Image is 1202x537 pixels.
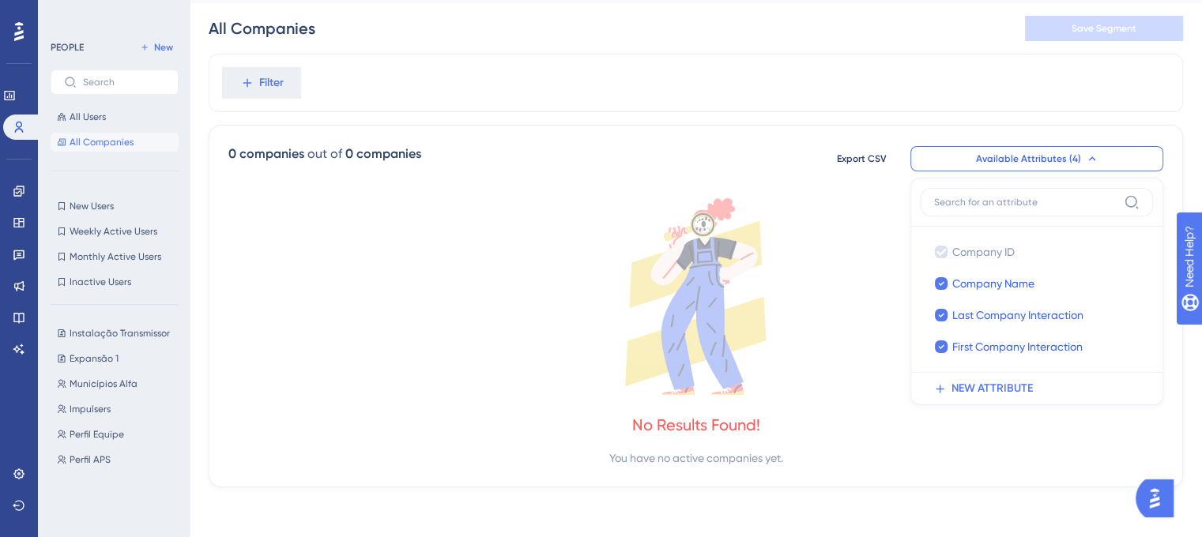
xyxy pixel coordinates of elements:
[51,374,188,393] button: Municípios Alfa
[70,276,131,288] span: Inactive Users
[910,146,1163,171] button: Available Attributes (4)
[70,453,111,466] span: Perfil APS
[307,145,342,163] div: out of
[51,400,188,419] button: Impulsers
[222,67,301,99] button: Filter
[51,41,84,54] div: PEOPLE
[952,242,1015,261] span: Company ID
[51,247,179,266] button: Monthly Active Users
[609,449,783,468] div: You have no active companies yet.
[51,272,179,291] button: Inactive Users
[51,425,188,444] button: Perfil Equipe
[952,274,1034,293] span: Company Name
[228,145,304,163] div: 0 companies
[70,377,138,390] span: Municípios Alfa
[70,428,124,441] span: Perfil Equipe
[70,327,170,340] span: Instalação Transmissor
[1025,16,1183,41] button: Save Segment
[37,4,99,23] span: Need Help?
[976,152,1081,165] span: Available Attributes (4)
[51,324,188,343] button: Instalação Transmissor
[134,38,179,57] button: New
[837,152,887,165] span: Export CSV
[51,107,179,126] button: All Users
[921,373,1162,404] button: NEW ATTRIBUTE
[934,196,1117,208] input: Search for an attribute
[70,403,111,415] span: Impulsers
[1072,22,1136,35] span: Save Segment
[154,41,173,54] span: New
[952,337,1083,356] span: First Company Interaction
[70,352,119,365] span: Expansão 1
[345,145,421,163] div: 0 companies
[259,73,284,92] span: Filter
[51,133,179,152] button: All Companies
[70,250,161,263] span: Monthly Active Users
[51,349,188,368] button: Expansão 1
[822,146,901,171] button: Export CSV
[51,450,188,469] button: Perfil APS
[83,77,165,88] input: Search
[952,306,1083,325] span: Last Company Interaction
[951,379,1033,398] span: NEW ATTRIBUTE
[51,222,179,241] button: Weekly Active Users
[209,17,315,39] div: All Companies
[1136,475,1183,522] iframe: UserGuiding AI Assistant Launcher
[632,414,760,436] div: No Results Found!
[70,200,114,212] span: New Users
[70,136,134,148] span: All Companies
[70,225,157,238] span: Weekly Active Users
[51,197,179,216] button: New Users
[70,111,106,123] span: All Users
